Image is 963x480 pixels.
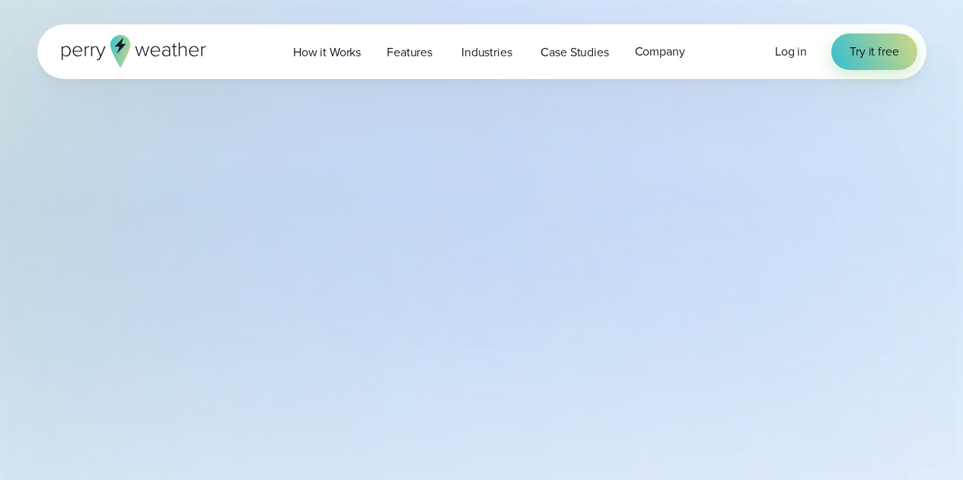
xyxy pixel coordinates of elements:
[293,43,361,62] span: How it Works
[775,43,807,60] span: Log in
[387,43,432,62] span: Features
[850,43,898,61] span: Try it free
[540,43,608,62] span: Case Studies
[831,33,917,70] a: Try it free
[528,37,621,68] a: Case Studies
[461,43,512,62] span: Industries
[635,43,685,61] span: Company
[775,43,807,61] a: Log in
[280,37,374,68] a: How it Works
